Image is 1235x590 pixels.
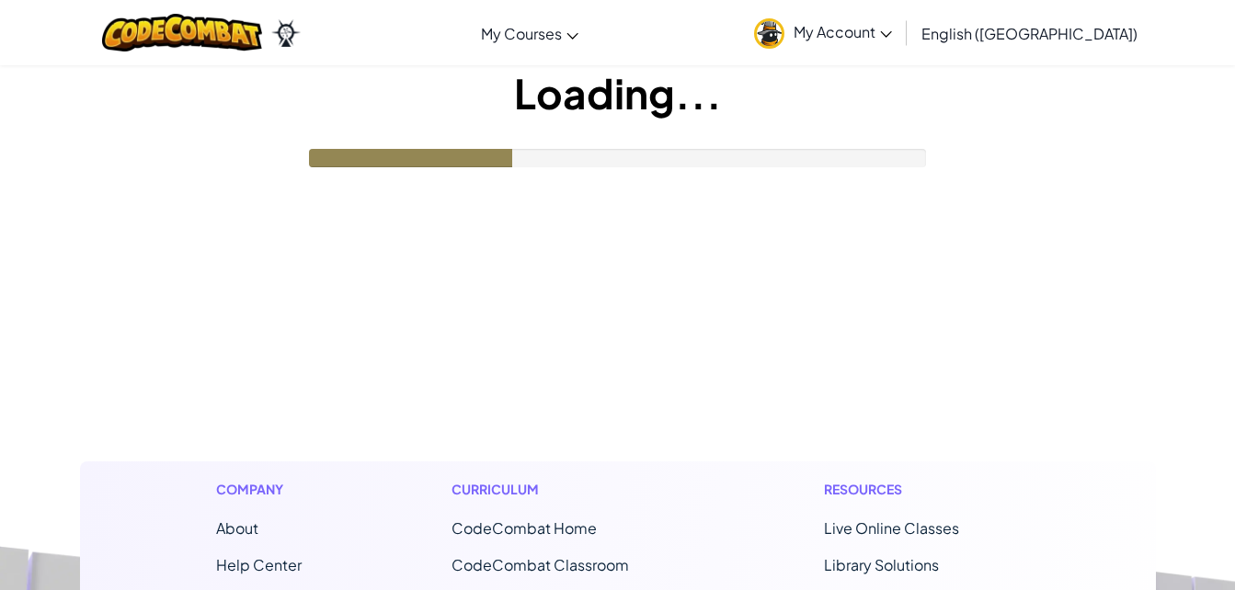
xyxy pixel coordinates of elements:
span: CodeCombat Home [452,518,597,538]
h1: Curriculum [452,480,674,499]
span: English ([GEOGRAPHIC_DATA]) [921,24,1138,43]
span: My Account [794,22,892,41]
img: Ozaria [271,19,301,47]
span: My Courses [481,24,562,43]
a: About [216,518,258,538]
a: Help Center [216,555,302,574]
a: Live Online Classes [824,518,959,538]
a: CodeCombat Classroom [452,555,629,574]
h1: Company [216,480,302,499]
img: CodeCombat logo [102,14,263,51]
a: Library Solutions [824,555,939,574]
img: avatar [754,18,784,49]
a: English ([GEOGRAPHIC_DATA]) [912,8,1147,58]
h1: Resources [824,480,1020,499]
a: My Courses [472,8,588,58]
a: My Account [745,4,901,62]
